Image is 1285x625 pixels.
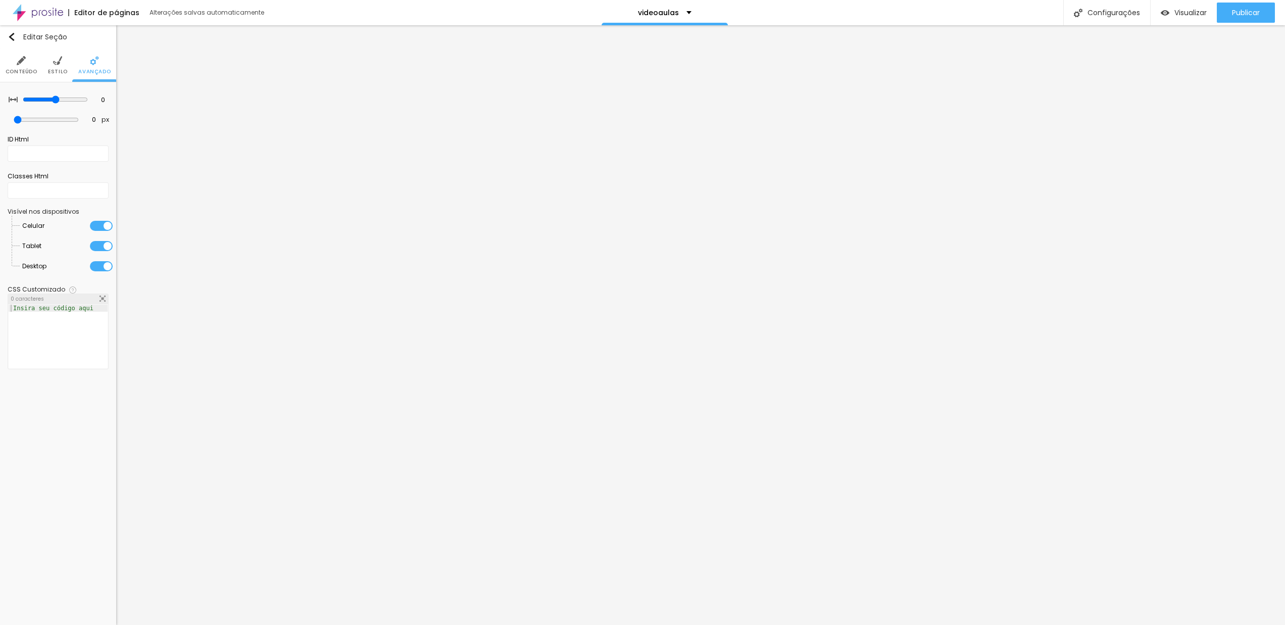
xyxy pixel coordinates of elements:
[22,236,41,256] span: Tablet
[1074,9,1082,17] img: Icone
[8,294,108,304] div: 0 caracteres
[22,216,44,236] span: Celular
[98,116,112,124] button: px
[116,25,1285,625] iframe: Editor
[90,56,99,65] img: Icone
[69,286,76,294] img: Icone
[48,69,68,74] span: Estilo
[68,9,139,16] div: Editor de páginas
[150,10,266,16] div: Alterações salvas automaticamente
[1151,3,1217,23] button: Visualizar
[100,296,106,302] img: Icone
[1232,9,1260,17] span: Publicar
[17,56,26,65] img: Icone
[1174,9,1207,17] span: Visualizar
[78,69,111,74] span: Avançado
[22,256,46,276] span: Desktop
[9,305,98,312] div: Insira seu código aqui
[8,172,109,181] div: Classes Html
[638,9,679,16] p: videoaulas
[6,69,37,74] span: Conteúdo
[53,56,62,65] img: Icone
[1217,3,1275,23] button: Publicar
[8,33,67,41] div: Editar Seção
[8,33,16,41] img: Icone
[9,95,18,104] img: Icone
[8,209,109,215] div: Visível nos dispositivos
[8,286,65,293] div: CSS Customizado
[8,135,109,144] div: ID Html
[1161,9,1169,17] img: view-1.svg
